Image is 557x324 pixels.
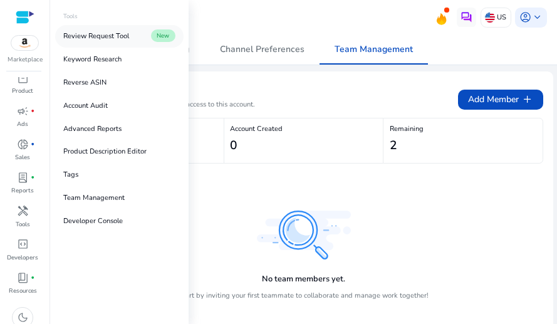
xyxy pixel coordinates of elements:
img: no_search_result_found.svg [257,211,351,259]
p: Resources [9,286,37,295]
span: code_blocks [17,238,29,250]
p: Developer Console [63,216,123,227]
span: handyman [17,205,29,217]
p: Tags [63,170,78,180]
p: Sales [15,153,30,162]
p: Keyword Research [63,55,122,65]
span: fiber_manual_record [31,109,34,113]
p: Reverse ASIN [63,78,107,88]
p: Reports [11,186,34,195]
span: account_circle [519,11,531,23]
p: Tools [16,220,30,229]
h2: 2 [390,138,397,153]
span: lab_profile [17,172,29,184]
p: US [497,6,506,28]
h4: No team members yet. [262,274,345,284]
p: Start by inviting your first teammate to collaborate and manage work together! [179,291,429,301]
p: Account Created [230,124,377,135]
span: Team Management [335,45,413,54]
p: Account Audit [63,101,108,112]
span: fiber_manual_record [31,175,34,179]
img: us.svg [485,13,495,23]
span: keyboard_arrow_down [531,11,543,23]
span: donut_small [17,138,29,150]
span: Add Member [468,93,533,106]
span: New [151,29,175,41]
p: Advanced Reports [63,124,122,135]
p: Team Management [63,193,125,204]
p: Ads [17,120,28,128]
span: add [521,93,533,105]
p: Product [12,86,33,95]
p: Product Description Editor [63,147,147,157]
p: Remaining [390,124,536,135]
img: amazon.svg [11,36,38,51]
p: Developers [7,253,38,262]
span: campaign [17,105,29,117]
p: Marketplace [8,55,43,65]
h2: 0 [230,138,237,153]
span: dark_mode [17,311,29,323]
p: Tools [63,12,78,21]
button: Add Memberadd [458,90,543,110]
span: fiber_manual_record [31,142,34,146]
span: fiber_manual_record [31,276,34,280]
p: Review Request Tool [63,31,129,42]
span: inventory_2 [17,72,29,84]
span: book_4 [17,272,29,284]
span: Channel Preferences [220,45,305,54]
